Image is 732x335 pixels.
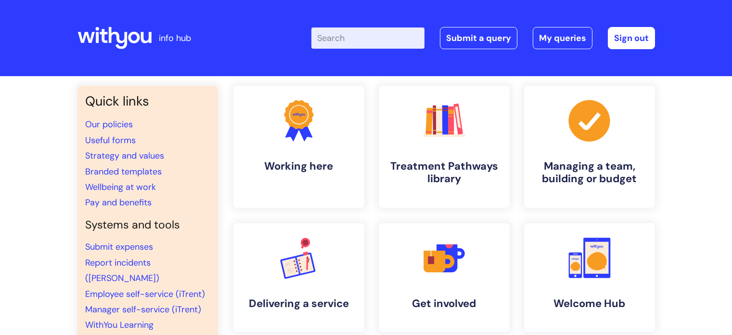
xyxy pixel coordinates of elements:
a: Pay and benefits [85,197,152,208]
a: Strategy and values [85,150,164,161]
a: WithYou Learning [85,319,154,331]
h4: Working here [241,160,357,173]
a: Branded templates [85,166,162,177]
div: | - [311,27,655,49]
a: Useful forms [85,134,136,146]
a: My queries [533,27,592,49]
a: Employee self-service (iTrent) [85,288,205,300]
a: Submit expenses [85,241,153,253]
a: Delivering a service [233,223,364,332]
h4: Systems and tools [85,218,210,232]
a: Our policies [85,119,133,130]
a: Report incidents ([PERSON_NAME]) [85,257,159,284]
p: info hub [159,30,191,46]
a: Submit a query [440,27,517,49]
h4: Get involved [386,297,502,310]
a: Sign out [608,27,655,49]
a: Wellbeing at work [85,181,156,193]
h4: Delivering a service [241,297,357,310]
a: Working here [233,86,364,208]
h4: Welcome Hub [532,297,647,310]
a: Manager self-service (iTrent) [85,304,201,315]
h4: Managing a team, building or budget [532,160,647,186]
h3: Quick links [85,94,210,109]
a: Get involved [379,223,510,332]
a: Welcome Hub [524,223,655,332]
a: Treatment Pathways library [379,86,510,208]
a: Managing a team, building or budget [524,86,655,208]
h4: Treatment Pathways library [386,160,502,186]
input: Search [311,27,424,49]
